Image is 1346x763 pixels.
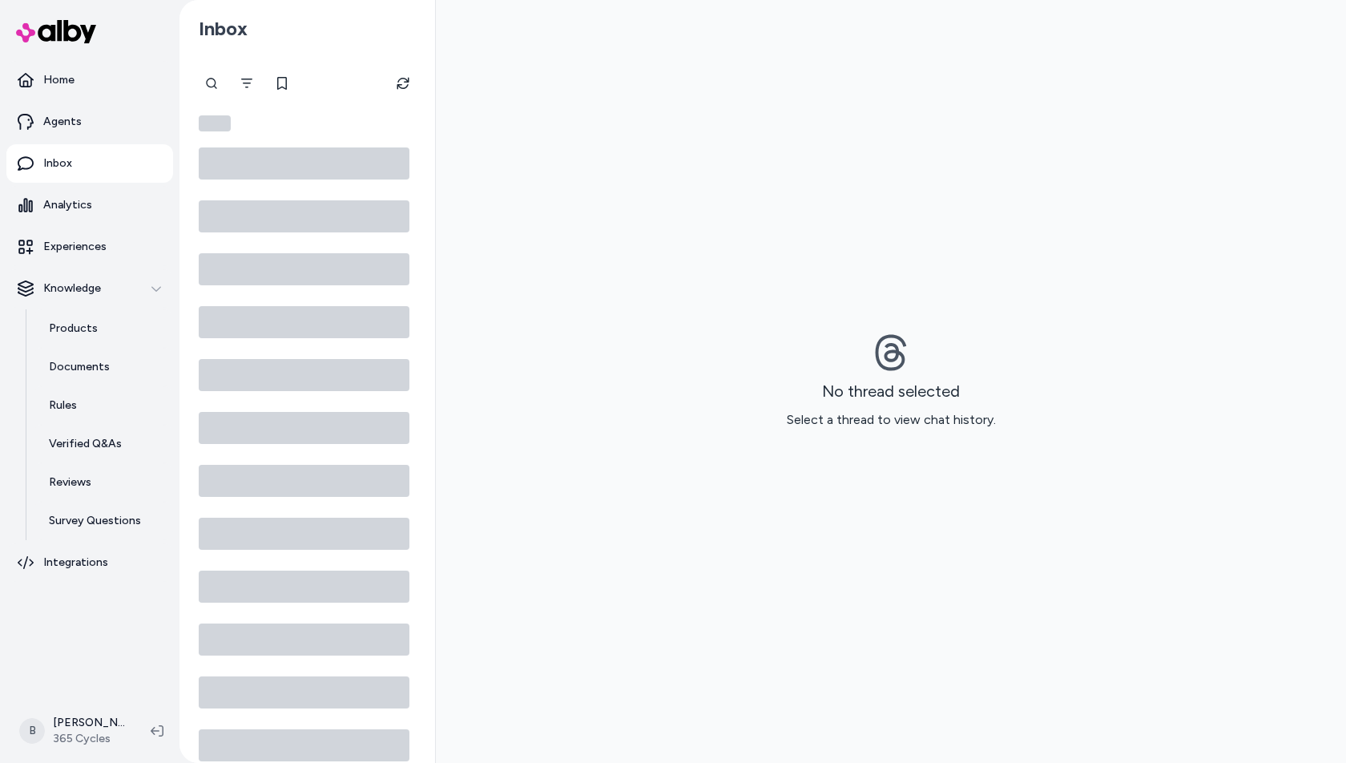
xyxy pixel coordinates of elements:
[33,309,173,348] a: Products
[387,67,419,99] button: Refresh
[6,186,173,224] a: Analytics
[53,715,125,731] p: [PERSON_NAME]
[822,381,960,401] h3: No thread selected
[231,67,263,99] button: Filter
[33,425,173,463] a: Verified Q&As
[43,197,92,213] p: Analytics
[49,474,91,490] p: Reviews
[49,398,77,414] p: Rules
[19,718,45,744] span: B
[49,513,141,529] p: Survey Questions
[43,239,107,255] p: Experiences
[53,731,125,747] span: 365 Cycles
[49,321,98,337] p: Products
[49,359,110,375] p: Documents
[6,61,173,99] a: Home
[33,386,173,425] a: Rules
[199,17,248,41] h2: Inbox
[6,269,173,308] button: Knowledge
[6,103,173,141] a: Agents
[6,543,173,582] a: Integrations
[43,281,101,297] p: Knowledge
[43,155,72,172] p: Inbox
[33,348,173,386] a: Documents
[787,410,996,430] p: Select a thread to view chat history.
[16,20,96,43] img: alby Logo
[33,463,173,502] a: Reviews
[43,555,108,571] p: Integrations
[43,114,82,130] p: Agents
[6,144,173,183] a: Inbox
[10,705,138,757] button: B[PERSON_NAME]365 Cycles
[33,502,173,540] a: Survey Questions
[6,228,173,266] a: Experiences
[49,436,122,452] p: Verified Q&As
[43,72,75,88] p: Home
